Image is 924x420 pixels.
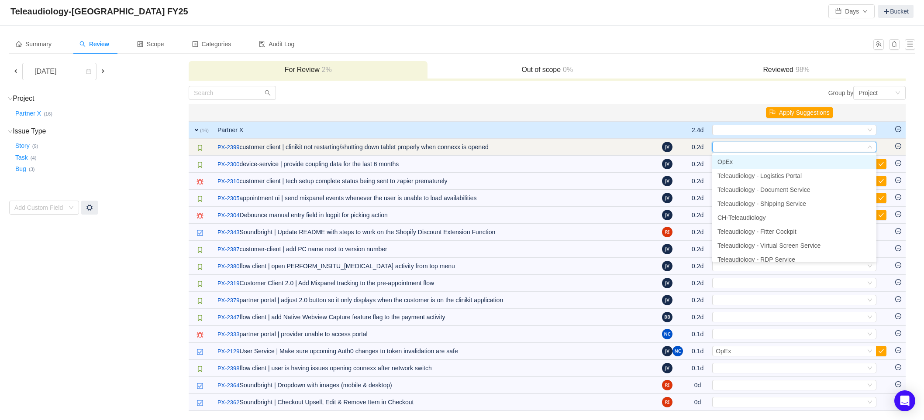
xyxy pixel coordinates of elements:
img: 10303 [197,331,203,338]
span: OpEx [717,158,733,165]
small: (3) [29,167,35,172]
span: Teleaudiology - Shipping Service [717,200,806,207]
i: icon: down [867,331,872,338]
button: icon: team [873,39,884,50]
a: PX-2362 [217,398,240,407]
i: icon: profile [192,41,198,47]
img: 10315 [197,161,203,168]
span: Teleaudiology-[GEOGRAPHIC_DATA] FY25 [10,4,193,18]
i: icon: minus-circle [895,330,901,336]
img: 10318 [197,229,203,236]
i: icon: down [867,263,872,270]
img: 10318 [197,400,203,406]
h3: Project [14,94,188,103]
td: partner portal | adjust 2.0 button so it only displays when the customer is on the clinikit appli... [213,292,658,309]
i: icon: minus-circle [895,126,901,132]
td: 0.2d [687,190,708,207]
i: icon: down [895,90,900,96]
div: Group by [547,86,906,100]
i: icon: down [867,348,872,355]
span: Teleaudiology - Fitter Cockpit [717,228,796,235]
img: JV [662,278,672,288]
span: 2% [320,66,332,73]
a: PX-2310 [217,177,240,186]
span: Audit Log [259,41,294,48]
td: Soundbright | Checkout Upsell, Edit & Remove Item in Checkout [213,394,658,411]
i: icon: minus-circle [895,143,901,149]
button: icon: bell [889,39,900,50]
img: 10318 [197,348,203,355]
button: Bug [14,162,29,176]
img: 10318 [197,382,203,389]
img: JV [662,295,672,305]
span: 98% [793,66,810,73]
img: JV [662,142,672,152]
img: 10315 [197,263,203,270]
span: 0% [561,66,573,73]
i: icon: search [79,41,86,47]
a: PX-2343 [217,228,240,237]
i: icon: down [867,400,872,406]
td: device-service | provide coupling data for the last 6 months [213,156,658,173]
td: 0d [687,377,708,394]
td: 0.2d [687,292,708,309]
button: icon: menu [905,39,915,50]
img: 10315 [197,280,203,287]
i: icon: home [16,41,22,47]
h3: Out of scope [432,65,662,74]
td: 2.4d [687,121,708,139]
i: icon: minus-circle [895,245,901,251]
span: Review [79,41,109,48]
td: flow client | open PERFORM_INSITU_[MEDICAL_DATA] activity from top menu [213,258,658,275]
button: icon: check [876,193,886,203]
button: icon: check [876,176,886,186]
i: icon: down [867,297,872,304]
button: Partner X [14,106,44,120]
a: PX-2305 [217,194,240,203]
div: Project [858,86,878,99]
img: JV [662,244,672,254]
i: icon: down [8,129,13,134]
a: PX-2379 [217,296,240,305]
a: PX-2387 [217,245,240,254]
td: 0.1d [687,326,708,343]
img: JV [662,176,672,186]
td: Partner X [213,121,658,139]
a: PX-2347 [217,313,240,322]
a: PX-2300 [217,160,240,169]
td: 0.2d [687,173,708,190]
td: appointment ui | send mixpanel events whenever the user is unable to load availabilities [213,190,658,207]
td: 0.2d [687,139,708,156]
i: icon: audit [259,41,265,47]
div: Open Intercom Messenger [894,390,915,411]
a: PX-2398 [217,364,240,373]
img: 10315 [197,246,203,253]
td: partner portal | provider unable to access portal [213,326,658,343]
img: RI [662,380,672,390]
img: NC [672,346,683,356]
i: icon: minus-circle [895,228,901,234]
img: 10315 [197,297,203,304]
span: Summary [16,41,52,48]
i: icon: down [867,382,872,389]
a: PX-2333 [217,330,240,339]
td: 0.2d [687,275,708,292]
a: PX-2380 [217,262,240,271]
i: icon: minus-circle [895,211,901,217]
td: 0.1d [687,343,708,360]
div: Add Custom Field [14,203,64,212]
img: JV [662,261,672,271]
h3: For Review [193,65,423,74]
td: 0.2d [687,241,708,258]
i: icon: control [137,41,143,47]
i: icon: minus-circle [895,279,901,285]
td: Soundbright | Update README with steps to work on the Shopify Discount Extension Function [213,224,658,241]
span: Teleaudiology - Logistics Portal [717,172,802,179]
i: icon: calendar [86,69,91,75]
img: NC [662,329,672,339]
small: (16) [200,128,209,133]
td: User Service | Make sure upcoming Auth0 changes to token invalidation are safe [213,343,658,360]
i: icon: minus-circle [895,262,901,268]
button: Story [14,139,32,153]
a: PX-2304 [217,211,240,220]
